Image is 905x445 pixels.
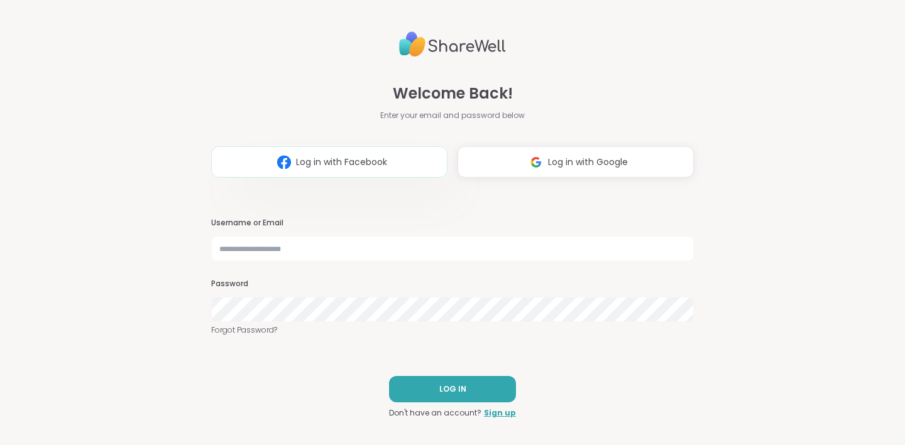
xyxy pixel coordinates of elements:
[548,156,628,169] span: Log in with Google
[484,407,516,419] a: Sign up
[211,324,694,336] a: Forgot Password?
[211,279,694,289] h3: Password
[380,110,525,121] span: Enter your email and password below
[389,407,481,419] span: Don't have an account?
[211,218,694,228] h3: Username or Email
[272,151,296,174] img: ShareWell Logomark
[399,26,506,62] img: ShareWell Logo
[393,82,513,105] span: Welcome Back!
[389,376,516,402] button: LOG IN
[524,151,548,174] img: ShareWell Logomark
[458,146,694,178] button: Log in with Google
[211,146,447,178] button: Log in with Facebook
[296,156,387,169] span: Log in with Facebook
[439,383,466,395] span: LOG IN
